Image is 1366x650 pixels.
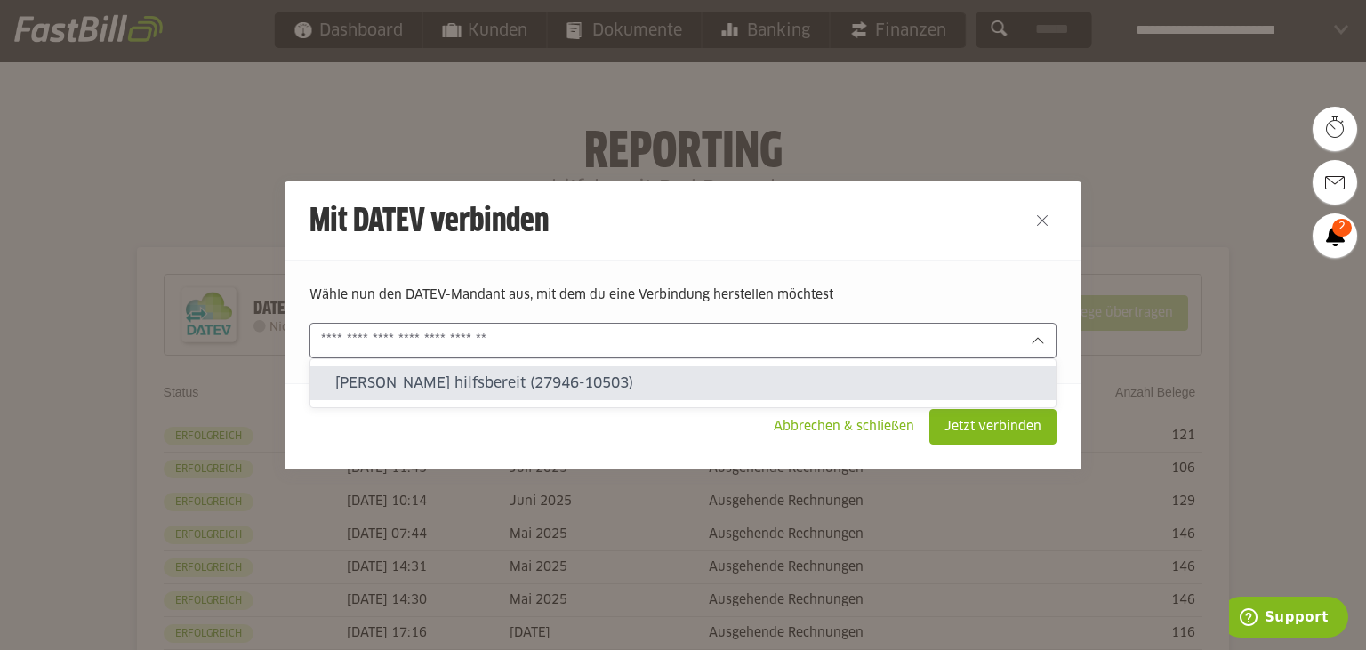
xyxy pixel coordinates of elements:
sl-button: Jetzt verbinden [929,409,1057,445]
sl-button: Abbrechen & schließen [759,409,929,445]
sl-option: [PERSON_NAME] hilfsbereit (27946-10503) [310,366,1056,400]
iframe: Öffnet ein Widget, in dem Sie weitere Informationen finden [1229,597,1348,641]
a: 2 [1313,213,1357,258]
p: Wähle nun den DATEV-Mandant aus, mit dem du eine Verbindung herstellen möchtest [309,285,1057,305]
span: 2 [1332,219,1352,237]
